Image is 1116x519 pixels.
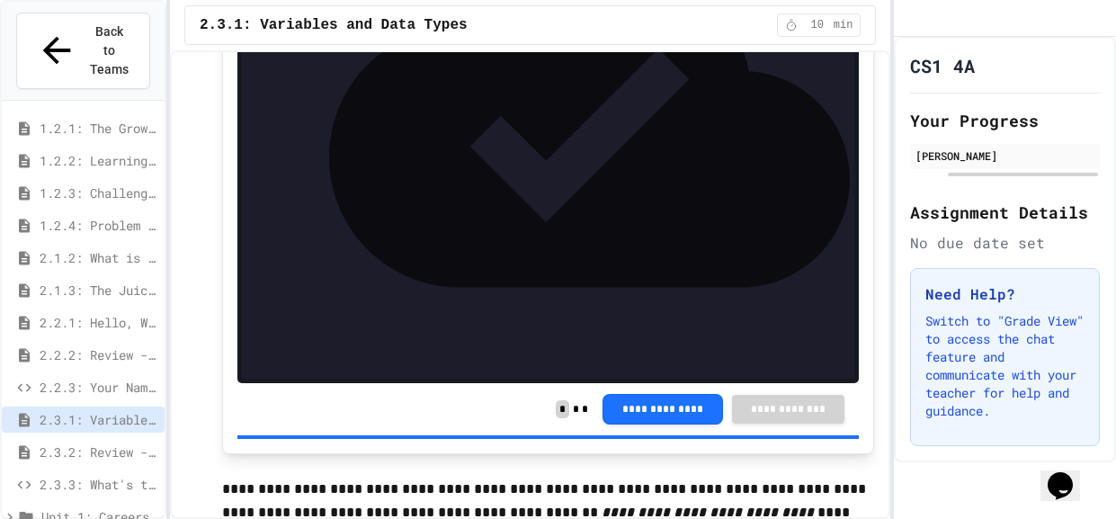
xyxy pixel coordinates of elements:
[40,313,157,332] span: 2.2.1: Hello, World!
[925,283,1085,305] h3: Need Help?
[88,22,130,79] span: Back to Teams
[915,148,1094,164] div: [PERSON_NAME]
[40,216,157,235] span: 1.2.4: Problem Solving Practice
[40,151,157,170] span: 1.2.2: Learning to Solve Hard Problems
[40,183,157,202] span: 1.2.3: Challenge Problem - The Bridge
[40,345,157,364] span: 2.2.2: Review - Hello, World!
[40,443,157,461] span: 2.3.2: Review - Variables and Data Types
[40,248,157,267] span: 2.1.2: What is Code?
[910,108,1100,133] h2: Your Progress
[40,281,157,300] span: 2.1.3: The JuiceMind IDE
[200,14,468,36] span: 2.3.1: Variables and Data Types
[40,475,157,494] span: 2.3.3: What's the Type?
[803,18,832,32] span: 10
[910,200,1100,225] h2: Assignment Details
[834,18,853,32] span: min
[40,378,157,397] span: 2.2.3: Your Name and Favorite Movie
[910,53,975,78] h1: CS1 4A
[40,410,157,429] span: 2.3.1: Variables and Data Types
[925,312,1085,420] p: Switch to "Grade View" to access the chat feature and communicate with your teacher for help and ...
[1040,447,1098,501] iframe: chat widget
[40,119,157,138] span: 1.2.1: The Growth Mindset
[910,232,1100,254] div: No due date set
